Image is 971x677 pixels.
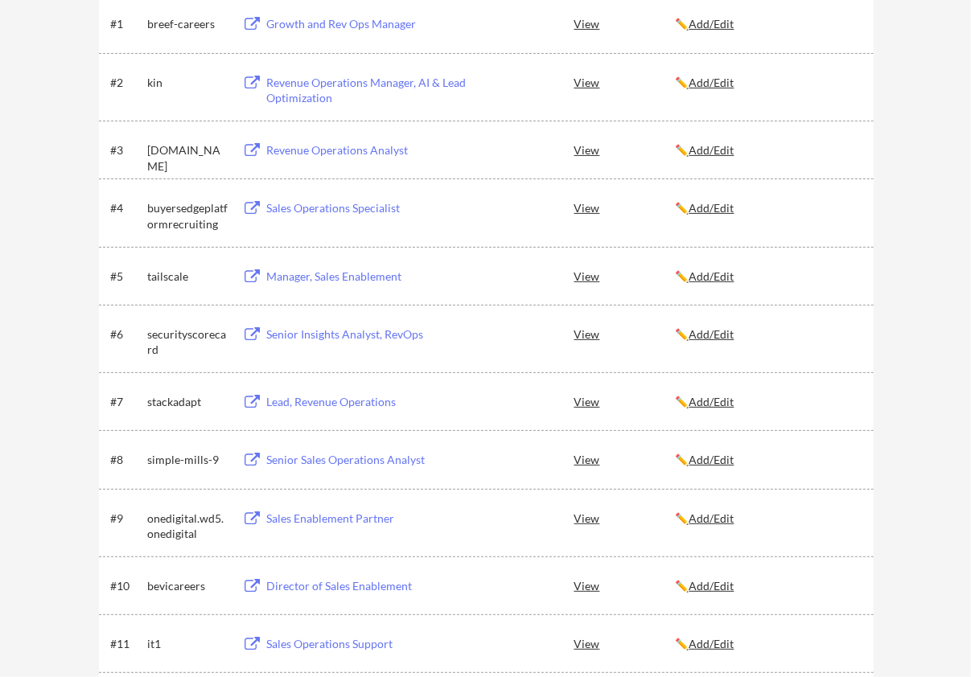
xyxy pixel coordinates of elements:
div: stackadapt [148,394,228,410]
div: ✏️ [676,269,859,285]
div: #4 [111,200,142,216]
div: View [574,261,676,290]
div: View [574,9,676,38]
div: ✏️ [676,142,859,158]
div: ✏️ [676,16,859,32]
div: #10 [111,578,142,594]
div: View [574,445,676,474]
u: Add/Edit [689,143,734,157]
div: buyersedgeplatformrecruiting [148,200,228,232]
div: #2 [111,75,142,91]
div: bevicareers [148,578,228,594]
div: #7 [111,394,142,410]
div: breef-careers [148,16,228,32]
div: Revenue Operations Analyst [267,142,467,158]
div: securityscorecard [148,326,228,358]
div: ✏️ [676,326,859,343]
u: Add/Edit [689,269,734,283]
div: onedigital.wd5.onedigital [148,511,228,542]
div: Senior Insights Analyst, RevOps [267,326,467,343]
u: Add/Edit [689,579,734,593]
div: Senior Sales Operations Analyst [267,452,467,468]
u: Add/Edit [689,637,734,650]
u: Add/Edit [689,76,734,89]
div: ✏️ [676,200,859,216]
div: View [574,193,676,222]
div: View [574,387,676,416]
u: Add/Edit [689,453,734,466]
div: View [574,629,676,658]
div: ✏️ [676,394,859,410]
u: Add/Edit [689,511,734,525]
div: ✏️ [676,511,859,527]
div: #5 [111,269,142,285]
div: tailscale [148,269,228,285]
div: Sales Operations Specialist [267,200,467,216]
div: #8 [111,452,142,468]
div: ✏️ [676,636,859,652]
div: #11 [111,636,142,652]
div: Manager, Sales Enablement [267,269,467,285]
div: Revenue Operations Manager, AI & Lead Optimization [267,75,467,106]
div: Growth and Rev Ops Manager [267,16,467,32]
div: Director of Sales Enablement [267,578,467,594]
div: ✏️ [676,578,859,594]
u: Add/Edit [689,395,734,408]
div: View [574,503,676,532]
div: kin [148,75,228,91]
div: View [574,319,676,348]
div: ✏️ [676,452,859,468]
div: it1 [148,636,228,652]
div: Sales Enablement Partner [267,511,467,527]
div: ✏️ [676,75,859,91]
u: Add/Edit [689,327,734,341]
div: simple-mills-9 [148,452,228,468]
div: View [574,571,676,600]
div: View [574,68,676,96]
div: #1 [111,16,142,32]
div: [DOMAIN_NAME] [148,142,228,174]
u: Add/Edit [689,201,734,215]
div: #9 [111,511,142,527]
div: Sales Operations Support [267,636,467,652]
div: Lead, Revenue Operations [267,394,467,410]
div: #6 [111,326,142,343]
u: Add/Edit [689,17,734,31]
div: View [574,135,676,164]
div: #3 [111,142,142,158]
